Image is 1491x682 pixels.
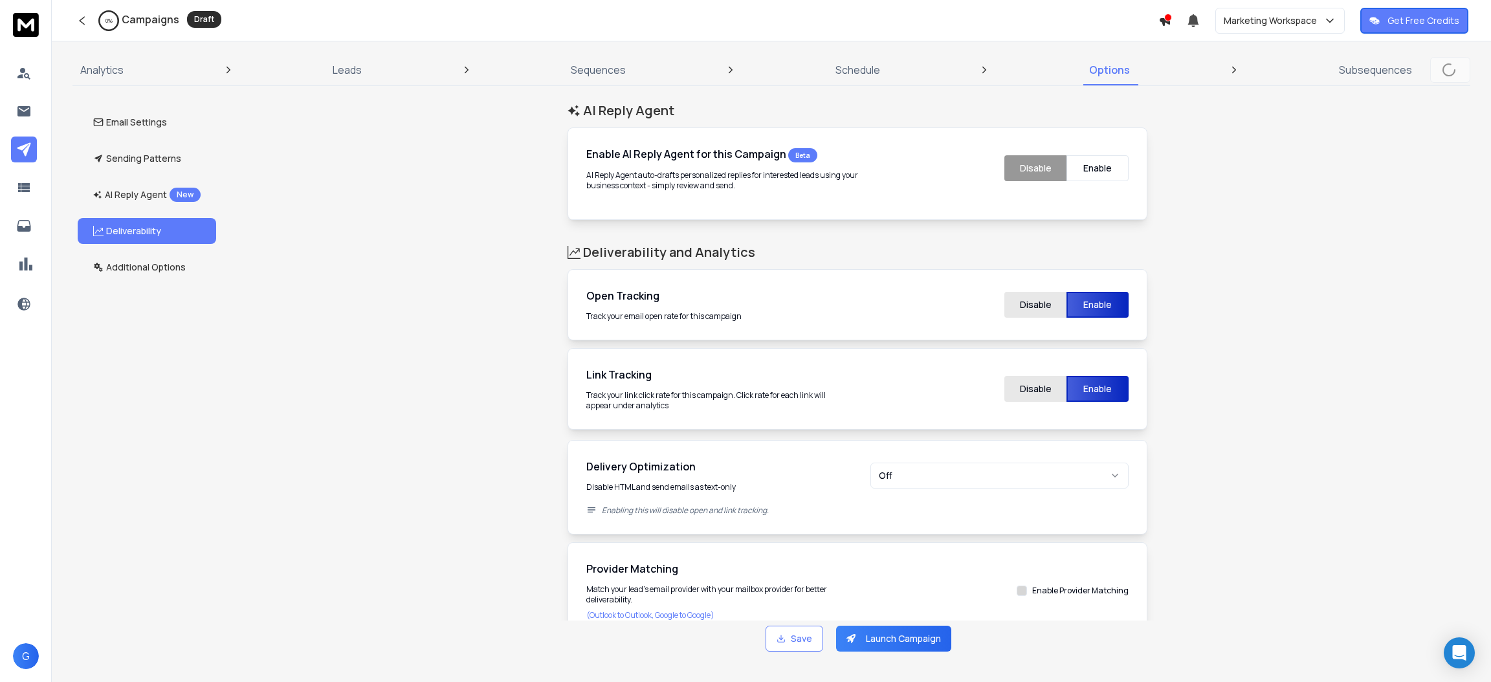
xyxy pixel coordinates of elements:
p: Analytics [80,62,124,78]
button: G [13,643,39,669]
a: Analytics [72,54,131,85]
a: Schedule [828,54,888,85]
button: Email Settings [78,109,216,135]
a: Options [1081,54,1138,85]
div: v 4.0.25 [36,21,63,31]
p: Get Free Credits [1387,14,1459,27]
img: tab_keywords_by_traffic_grey.svg [129,82,139,92]
img: logo_orange.svg [21,21,31,31]
p: Marketing Workspace [1224,14,1322,27]
h1: AI Reply Agent [568,102,1147,120]
img: website_grey.svg [21,34,31,44]
div: Domain Overview [49,83,116,91]
a: Leads [325,54,370,85]
p: Subsequences [1339,62,1412,78]
div: Domain: [URL] [34,34,92,44]
h1: Campaigns [122,12,179,27]
p: Options [1089,62,1130,78]
p: Email Settings [93,116,167,129]
button: Get Free Credits [1360,8,1468,34]
p: Schedule [835,62,880,78]
p: Sequences [571,62,626,78]
a: Sequences [563,54,634,85]
p: Leads [333,62,362,78]
a: Subsequences [1331,54,1420,85]
div: Open Intercom Messenger [1444,637,1475,668]
div: Draft [187,11,221,28]
p: 0 % [105,17,113,25]
div: Keywords by Traffic [143,83,218,91]
img: tab_domain_overview_orange.svg [35,82,45,92]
